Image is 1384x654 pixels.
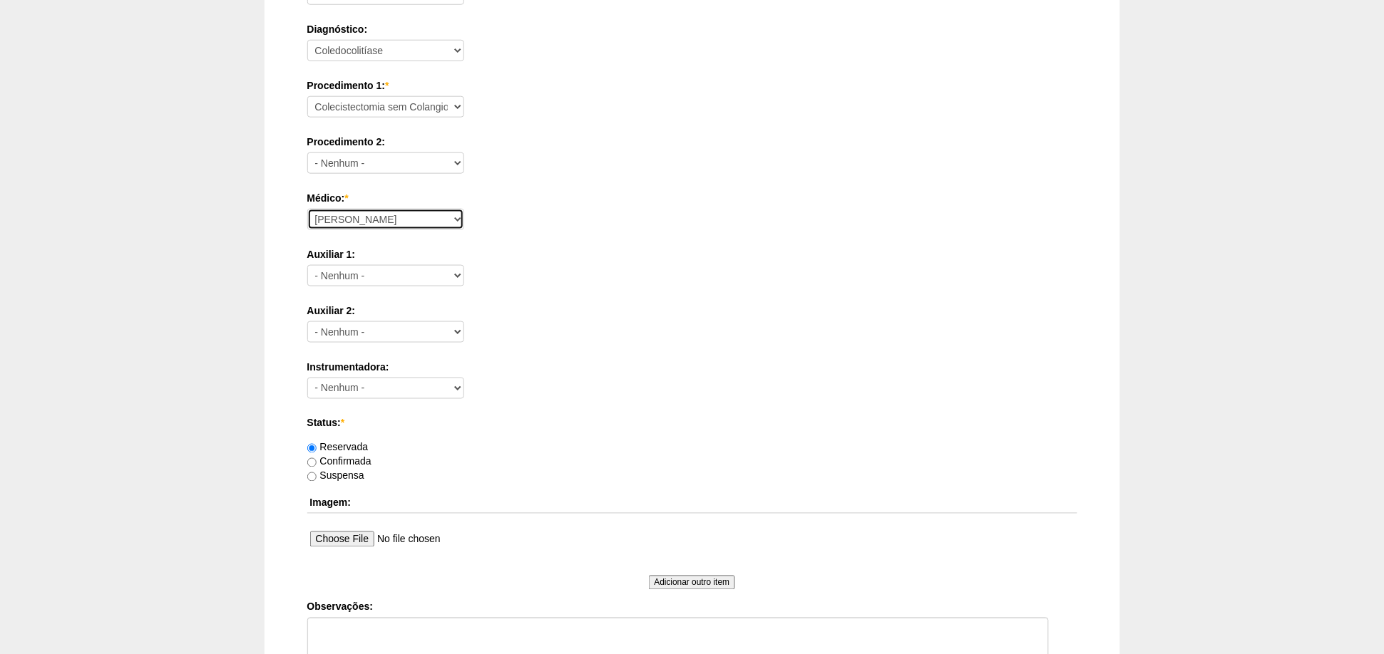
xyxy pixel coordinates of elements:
[307,135,1077,149] label: Procedimento 2:
[307,303,1077,318] label: Auxiliar 2:
[307,78,1077,93] label: Procedimento 1:
[307,416,1077,430] label: Status:
[307,493,1077,514] th: Imagem:
[307,22,1077,36] label: Diagnóstico:
[307,444,317,453] input: Reservada
[307,600,1077,614] label: Observações:
[385,80,389,91] span: Este campo é obrigatório.
[307,442,369,453] label: Reservada
[649,576,736,590] input: Adicionar outro item
[307,458,317,467] input: Confirmada
[307,470,364,482] label: Suspensa
[307,360,1077,374] label: Instrumentadora:
[344,192,348,204] span: Este campo é obrigatório.
[341,417,344,429] span: Este campo é obrigatório.
[307,456,371,467] label: Confirmada
[307,247,1077,261] label: Auxiliar 1:
[307,472,317,482] input: Suspensa
[307,191,1077,205] label: Médico:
